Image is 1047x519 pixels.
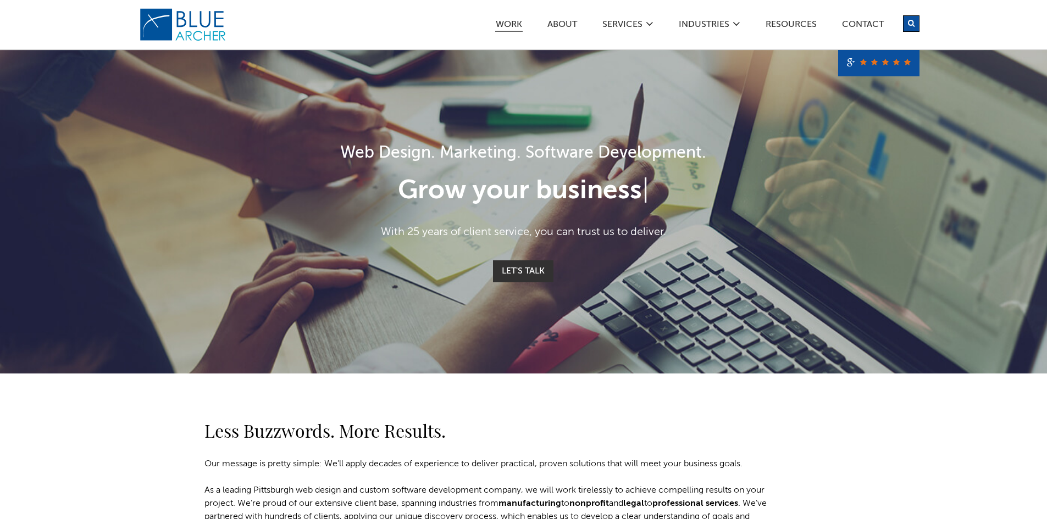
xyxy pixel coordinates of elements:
h2: Less Buzzwords. More Results. [204,417,776,444]
a: manufacturing [498,499,561,508]
p: Our message is pretty simple: We’ll apply decades of experience to deliver practical, proven solu... [204,457,776,471]
p: With 25 years of client service, you can trust us to deliver. [205,224,843,241]
span: Grow your business [398,178,642,204]
h1: Web Design. Marketing. Software Development. [205,141,843,166]
a: legal [623,499,644,508]
a: Contact [841,20,884,32]
a: professional services [652,499,738,508]
a: Industries [678,20,730,32]
a: ABOUT [547,20,578,32]
span: | [642,178,649,204]
a: Resources [765,20,817,32]
a: nonprofit [569,499,609,508]
a: Let's Talk [493,260,553,282]
img: Blue Archer Logo [139,8,227,42]
a: Work [495,20,523,32]
a: SERVICES [602,20,643,32]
